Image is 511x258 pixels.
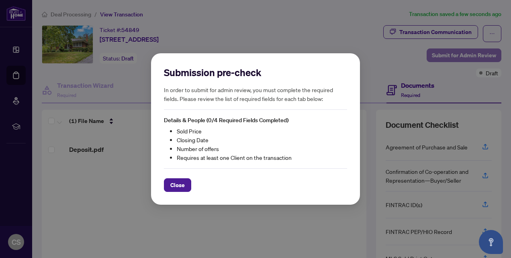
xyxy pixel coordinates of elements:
button: Open asap [479,230,503,254]
h5: In order to submit for admin review, you must complete the required fields. Please review the lis... [164,85,347,103]
li: Number of offers [177,144,347,153]
span: Details & People (0/4 Required Fields Completed) [164,117,288,124]
li: Closing Date [177,135,347,144]
li: Requires at least one Client on the transaction [177,153,347,162]
h2: Submission pre-check [164,66,347,79]
button: Close [164,178,191,192]
span: Close [170,179,185,191]
li: Sold Price [177,127,347,135]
